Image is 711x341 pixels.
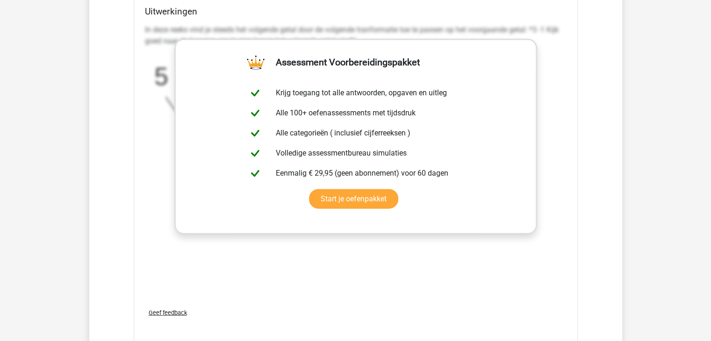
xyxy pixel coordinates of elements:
span: Geef feedback [149,309,187,316]
h4: Uitwerkingen [145,6,567,17]
tspan: 5 [154,63,168,91]
a: Start je oefenpakket [309,189,398,209]
p: In deze reeks vind je steeds het volgende getal door de volgende tranformatie toe te passen op he... [145,24,567,47]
